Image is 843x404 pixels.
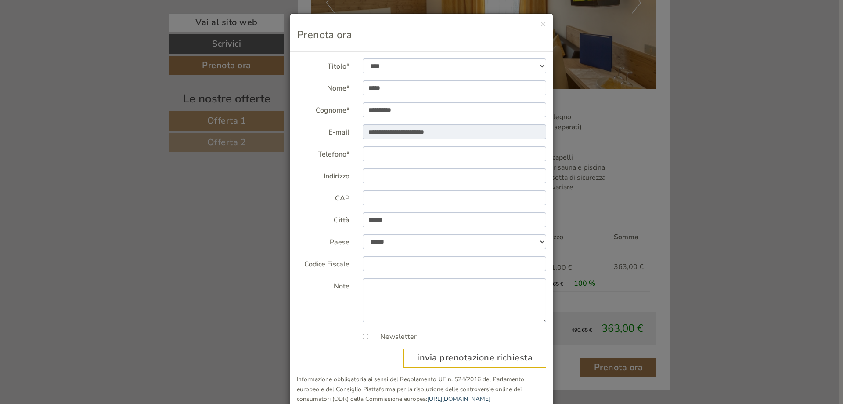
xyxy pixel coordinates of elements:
[155,2,191,17] div: lunedì
[540,19,546,29] button: ×
[290,124,356,138] label: E-mail
[13,93,219,100] div: Hotel Kristall
[290,234,356,247] label: Paese
[290,102,356,116] label: Cognome*
[290,256,356,269] label: Codice Fiscale
[290,190,356,204] label: CAP
[290,58,356,72] label: Titolo*
[290,146,356,160] label: Telefono*
[297,29,546,40] h3: Prenota ora
[299,228,346,247] button: Invia
[290,80,356,94] label: Nome*
[290,278,356,291] label: Note
[127,82,333,88] small: 17:30
[297,375,524,404] small: Informazione obbligatoria ai sensi del Regolamento UE n. 524/2016 del Parlamento europeo e del Co...
[403,349,546,368] button: invia prenotazione richiesta
[371,332,417,342] label: Newsletter
[290,212,356,226] label: Città
[123,23,339,90] div: Buonasera, per favore quanto tempo è valida l'offerta? quanto viene addebitato in caso di disdett...
[7,91,223,158] div: Buonasera , l'offerta possiamo tenere fino a 5 giorni prima dell'arrivo è la disdetta gratuita an...
[290,168,356,182] label: Indirizzo
[13,151,219,157] small: 18:09
[427,395,490,403] a: [URL][DOMAIN_NAME]
[127,25,333,32] div: Lei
